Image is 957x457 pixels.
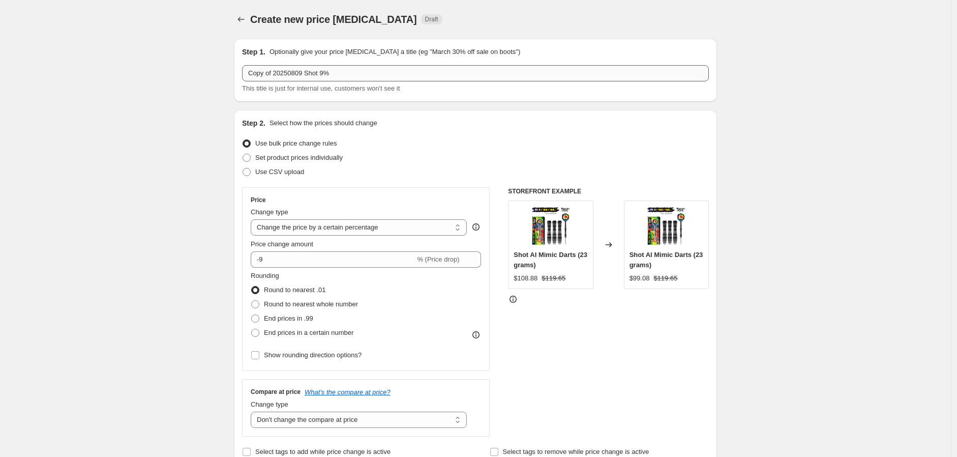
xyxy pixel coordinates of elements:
[251,196,265,204] h3: Price
[234,12,248,26] button: Price change jobs
[264,329,353,336] span: End prices in a certain number
[251,272,279,279] span: Rounding
[242,84,400,92] span: This title is just for internal use, customers won't see it
[264,286,325,294] span: Round to nearest .01
[251,240,313,248] span: Price change amount
[417,255,459,263] span: % (Price drop)
[242,65,709,81] input: 30% off holiday sale
[630,273,650,283] div: $99.08
[646,206,686,247] img: d3053-lot_1_80x.jpg
[242,47,265,57] h2: Step 1.
[530,206,571,247] img: d3053-lot_1_80x.jpg
[255,139,337,147] span: Use bulk price change rules
[653,273,677,283] strike: $119.65
[425,15,438,23] span: Draft
[270,118,377,128] p: Select how the prices should change
[503,448,649,455] span: Select tags to remove while price change is active
[514,273,537,283] div: $108.88
[255,168,304,176] span: Use CSV upload
[264,300,358,308] span: Round to nearest whole number
[251,401,288,408] span: Change type
[264,315,313,322] span: End prices in .99
[250,14,417,25] span: Create new price [MEDICAL_DATA]
[255,448,391,455] span: Select tags to add while price change is active
[630,251,703,269] span: Shot AI Mimic Darts (23 grams)
[251,388,301,396] h3: Compare at price
[251,251,415,268] input: -15
[514,251,587,269] span: Shot AI Mimic Darts (23 grams)
[270,47,520,57] p: Optionally give your price [MEDICAL_DATA] a title (eg "March 30% off sale on boots")
[242,118,265,128] h2: Step 2.
[305,388,391,396] button: What's the compare at price?
[508,187,709,195] h6: STOREFRONT EXAMPLE
[264,351,362,359] span: Show rounding direction options?
[542,273,565,283] strike: $119.65
[471,222,481,232] div: help
[255,154,343,161] span: Set product prices individually
[251,208,288,216] span: Change type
